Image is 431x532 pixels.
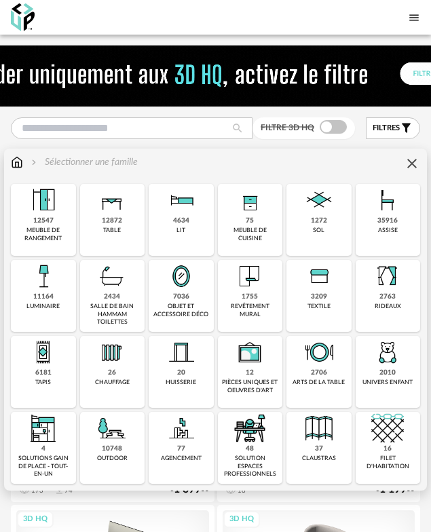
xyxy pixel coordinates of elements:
[371,336,404,368] img: UniversEnfant.png
[233,336,266,368] img: UniqueOeuvre.png
[233,260,266,292] img: Papier%20peint.png
[311,368,327,377] div: 2706
[383,444,392,453] div: 16
[165,184,198,216] img: Literie.png
[246,444,254,453] div: 48
[29,155,138,169] div: Sélectionner une famille
[366,117,420,139] button: filtres Filter icon
[103,227,121,234] div: table
[27,412,60,444] img: ToutEnUn.png
[170,485,209,494] div: € 00
[360,455,417,470] div: filet d'habitation
[378,227,398,234] div: assise
[222,227,279,242] div: meuble de cuisine
[165,260,198,292] img: Miroir.png
[222,303,279,318] div: revêtement mural
[222,379,279,394] div: pièces uniques et oeuvres d'art
[233,184,266,216] img: Rangement.png
[222,455,279,478] div: solution espaces professionnels
[17,511,54,528] div: 3D HQ
[27,260,60,292] img: Luminaire.png
[177,444,185,453] div: 77
[166,379,196,386] div: huisserie
[375,485,415,494] div: € 00
[165,412,198,444] img: Agencement.png
[29,155,39,169] img: svg+xml;base64,PHN2ZyB3aWR0aD0iMTYiIGhlaWdodD0iMTYiIHZpZXdCb3g9IjAgMCAxNiAxNiIgZmlsbD0ibm9uZSIgeG...
[311,292,327,301] div: 3209
[173,292,189,301] div: 7036
[96,260,128,292] img: Salle%20de%20bain.png
[177,368,185,377] div: 20
[246,368,254,377] div: 12
[27,336,60,368] img: Tapis.png
[379,368,396,377] div: 2010
[33,216,54,225] div: 12547
[396,123,400,134] span: s
[35,368,52,377] div: 6181
[176,227,185,234] div: lit
[242,292,258,301] div: 1755
[104,292,120,301] div: 2434
[303,260,335,292] img: Textile.png
[377,216,398,225] div: 35916
[108,368,116,377] div: 26
[102,444,122,453] div: 10748
[233,412,266,444] img: espace-de-travail.png
[11,155,23,169] img: svg+xml;base64,PHN2ZyB3aWR0aD0iMTYiIGhlaWdodD0iMTciIHZpZXdCb3g9IjAgMCAxNiAxNyIgZmlsbD0ibm9uZSIgeG...
[303,336,335,368] img: ArtTable.png
[153,303,210,318] div: objet et accessoire déco
[15,455,72,478] div: solutions gain de place - tout-en-un
[84,303,141,326] div: salle de bain hammam toilettes
[41,444,45,453] div: 4
[302,455,336,462] div: claustras
[11,3,35,31] img: OXP
[15,227,72,242] div: meuble de rangement
[35,379,51,386] div: tapis
[261,123,314,132] span: Filtre 3D HQ
[315,444,323,453] div: 37
[27,184,60,216] img: Meuble%20de%20rangement.png
[379,485,407,494] span: 1 199
[102,216,122,225] div: 12872
[373,123,396,134] span: filtre
[307,303,331,310] div: textile
[404,158,420,169] span: Close icon
[375,303,401,310] div: rideaux
[408,10,420,24] span: Menu icon
[173,216,189,225] div: 4634
[96,336,128,368] img: Radiateur.png
[371,412,404,444] img: filet.png
[96,412,128,444] img: Outdoor.png
[26,303,60,310] div: luminaire
[161,455,202,462] div: agencement
[362,379,413,386] div: univers enfant
[97,455,128,462] div: outdoor
[303,184,335,216] img: Sol.png
[371,184,404,216] img: Assise.png
[223,511,260,528] div: 3D HQ
[95,379,130,386] div: chauffage
[303,412,335,444] img: Cloison.png
[246,216,254,225] div: 75
[293,379,345,386] div: arts de la table
[174,485,201,494] span: 1 399
[311,216,327,225] div: 1272
[313,227,324,234] div: sol
[379,292,396,301] div: 2763
[400,121,413,134] span: Filter icon
[96,184,128,216] img: Table.png
[371,260,404,292] img: Rideaux.png
[165,336,198,368] img: Huiserie.png
[33,292,54,301] div: 11164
